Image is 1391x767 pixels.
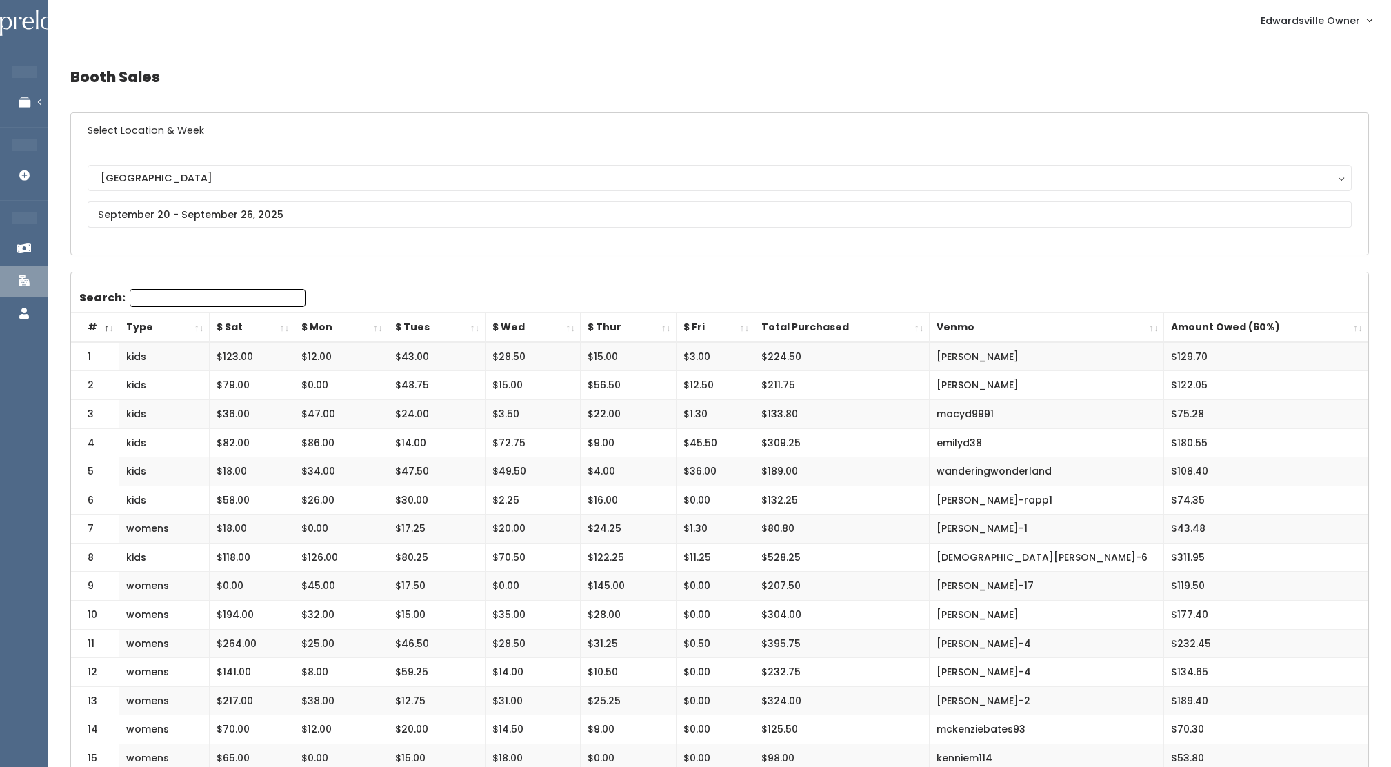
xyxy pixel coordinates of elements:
td: $32.00 [294,601,388,630]
td: $0.50 [676,629,754,658]
td: $17.25 [388,515,485,544]
td: $189.40 [1164,686,1368,715]
td: $15.00 [581,342,677,371]
td: mckenziebates93 [929,715,1163,744]
td: $25.00 [294,629,388,658]
td: $125.50 [754,715,929,744]
td: $11.25 [676,543,754,572]
td: $14.00 [485,658,581,687]
td: $45.00 [294,572,388,601]
td: $75.28 [1164,399,1368,428]
td: $24.25 [581,515,677,544]
td: $46.50 [388,629,485,658]
td: $211.75 [754,371,929,400]
td: $141.00 [209,658,294,687]
td: $58.00 [209,486,294,515]
td: $10.50 [581,658,677,687]
td: kids [119,457,210,486]
td: kids [119,486,210,515]
td: [PERSON_NAME] [929,371,1163,400]
input: September 20 - September 26, 2025 [88,201,1352,228]
td: $12.00 [294,342,388,371]
td: $232.75 [754,658,929,687]
th: $ Sat: activate to sort column ascending [209,313,294,342]
td: $28.00 [581,601,677,630]
td: $17.50 [388,572,485,601]
td: $304.00 [754,601,929,630]
td: $9.00 [581,428,677,457]
th: $ Thur: activate to sort column ascending [581,313,677,342]
td: $47.00 [294,399,388,428]
td: $4.00 [581,457,677,486]
td: $0.00 [485,572,581,601]
td: $12.50 [676,371,754,400]
td: $56.50 [581,371,677,400]
th: $ Wed: activate to sort column ascending [485,313,581,342]
td: $194.00 [209,601,294,630]
td: $16.00 [581,486,677,515]
td: $15.00 [388,601,485,630]
td: 1 [71,342,119,371]
td: $59.25 [388,658,485,687]
td: $122.05 [1164,371,1368,400]
td: [PERSON_NAME]-4 [929,658,1163,687]
td: $38.00 [294,686,388,715]
td: $70.00 [209,715,294,744]
td: [PERSON_NAME]-rapp1 [929,486,1163,515]
td: $18.00 [209,457,294,486]
td: $12.00 [294,715,388,744]
td: $70.30 [1164,715,1368,744]
th: Amount Owed (60%): activate to sort column ascending [1164,313,1368,342]
td: $2.25 [485,486,581,515]
td: 13 [71,686,119,715]
td: [PERSON_NAME]-2 [929,686,1163,715]
td: $395.75 [754,629,929,658]
td: $20.00 [388,715,485,744]
td: $126.00 [294,543,388,572]
button: [GEOGRAPHIC_DATA] [88,165,1352,191]
td: 6 [71,486,119,515]
td: $177.40 [1164,601,1368,630]
td: $14.00 [388,428,485,457]
td: $207.50 [754,572,929,601]
td: $0.00 [676,658,754,687]
td: $24.00 [388,399,485,428]
td: $48.75 [388,371,485,400]
td: [PERSON_NAME]-4 [929,629,1163,658]
label: Search: [79,289,306,307]
td: $3.00 [676,342,754,371]
td: [PERSON_NAME] [929,342,1163,371]
td: [PERSON_NAME]-1 [929,515,1163,544]
td: $43.00 [388,342,485,371]
th: Venmo: activate to sort column ascending [929,313,1163,342]
td: $45.50 [676,428,754,457]
td: $129.70 [1164,342,1368,371]
th: #: activate to sort column descending [71,313,119,342]
td: kids [119,342,210,371]
td: $80.80 [754,515,929,544]
h6: Select Location & Week [71,113,1368,148]
td: $180.55 [1164,428,1368,457]
td: 11 [71,629,119,658]
td: $309.25 [754,428,929,457]
th: $ Fri: activate to sort column ascending [676,313,754,342]
td: $264.00 [209,629,294,658]
td: $119.50 [1164,572,1368,601]
td: $0.00 [209,572,294,601]
td: womens [119,515,210,544]
td: macyd9991 [929,399,1163,428]
td: $1.30 [676,515,754,544]
td: $25.25 [581,686,677,715]
td: womens [119,601,210,630]
td: $0.00 [676,572,754,601]
h4: Booth Sales [70,58,1369,96]
td: 14 [71,715,119,744]
td: kids [119,543,210,572]
td: $217.00 [209,686,294,715]
td: kids [119,428,210,457]
td: $122.25 [581,543,677,572]
td: $232.45 [1164,629,1368,658]
td: $30.00 [388,486,485,515]
td: $528.25 [754,543,929,572]
th: $ Mon: activate to sort column ascending [294,313,388,342]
